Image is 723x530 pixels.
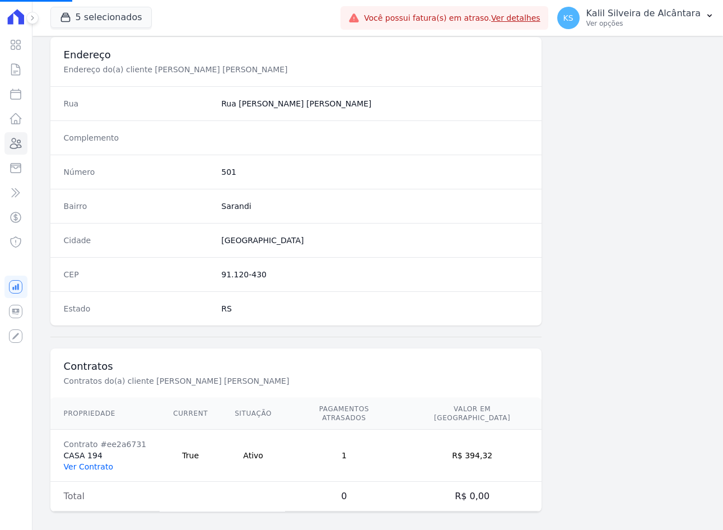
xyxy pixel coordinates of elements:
dd: Rua [PERSON_NAME] [PERSON_NAME] [221,98,528,109]
p: Contratos do(a) cliente [PERSON_NAME] [PERSON_NAME] [64,375,440,387]
th: Valor em [GEOGRAPHIC_DATA] [403,398,542,430]
button: 5 selecionados [50,7,152,28]
span: KS [563,14,573,22]
dt: Cidade [64,235,213,246]
div: Contrato #ee2a6731 [64,439,147,450]
dd: Sarandi [221,201,528,212]
h3: Endereço [64,48,528,62]
td: 1 [285,430,403,482]
p: Endereço do(a) cliente [PERSON_NAME] [PERSON_NAME] [64,64,440,75]
dd: RS [221,303,528,314]
dt: Número [64,166,213,178]
td: CASA 194 [50,430,160,482]
a: Ver Contrato [64,462,113,471]
td: Total [50,482,160,512]
td: R$ 394,32 [403,430,542,482]
h3: Contratos [64,360,528,373]
th: Current [160,398,221,430]
td: Ativo [221,430,285,482]
dt: CEP [64,269,213,280]
dd: [GEOGRAPHIC_DATA] [221,235,528,246]
p: Kalil Silveira de Alcântara [586,8,701,19]
button: KS Kalil Silveira de Alcântara Ver opções [548,2,723,34]
dt: Rua [64,98,213,109]
td: 0 [285,482,403,512]
span: Você possui fatura(s) em atraso. [364,12,540,24]
dt: Complemento [64,132,213,143]
dd: 501 [221,166,528,178]
td: True [160,430,221,482]
dt: Estado [64,303,213,314]
p: Ver opções [586,19,701,28]
th: Pagamentos Atrasados [285,398,403,430]
th: Propriedade [50,398,160,430]
th: Situação [221,398,285,430]
a: Ver detalhes [491,13,540,22]
dd: 91.120-430 [221,269,528,280]
dt: Bairro [64,201,213,212]
td: R$ 0,00 [403,482,542,512]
